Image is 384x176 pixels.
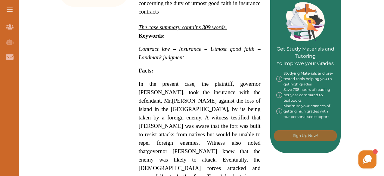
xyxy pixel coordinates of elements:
iframe: HelpCrunch [240,149,378,170]
p: Get Study Materials and Tutoring to Improve your Grades [276,29,335,67]
img: info-img [276,103,282,119]
em: The case summary contains 309 words. [139,24,227,30]
p: Sign Up Now! [293,133,318,138]
img: info-img [276,71,282,87]
div: Save 738 hours of reading per year compared to textbooks [276,87,335,103]
strong: Keywords: [139,32,165,39]
img: info-img [276,87,282,103]
span: [PERSON_NAME] against the loss of island in the [GEOGRAPHIC_DATA], by its being taken by a foreig... [139,97,261,154]
strong: Facts: [139,67,153,74]
button: [object Object] [274,130,337,141]
div: Studying Materials and pre-tested tools helping you to get high grades [276,71,335,87]
span: In the present case, the plaintiff, governor [PERSON_NAME], took the insurance with the defendant... [139,81,261,104]
img: Green card image [286,2,325,41]
span: Contract law – Insurance – Utmost good faith – Landmark judgment [139,46,261,60]
div: Maximise your chances of getting high grades with our personalised support [276,103,335,119]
